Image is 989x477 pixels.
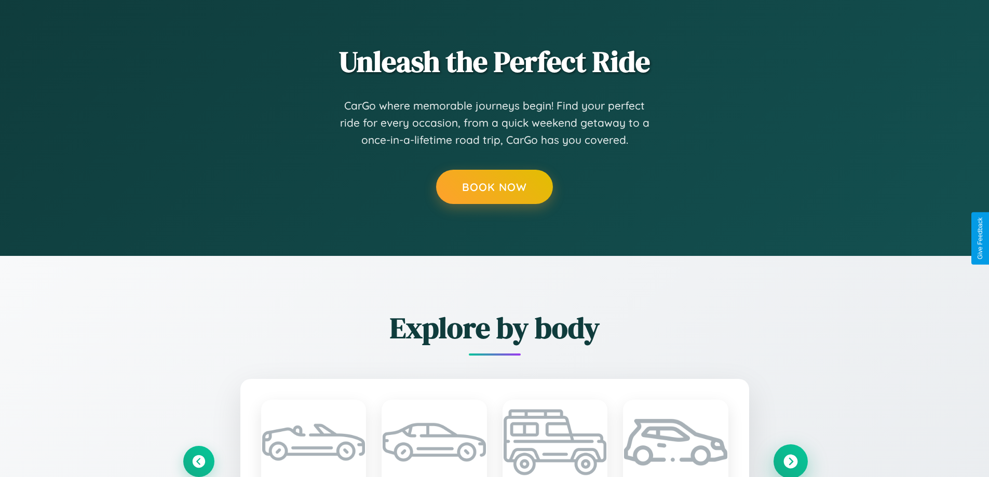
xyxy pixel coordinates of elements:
[183,42,806,81] h2: Unleash the Perfect Ride
[977,217,984,260] div: Give Feedback
[436,170,553,204] button: Book Now
[183,308,806,348] h2: Explore by body
[339,97,651,149] p: CarGo where memorable journeys begin! Find your perfect ride for every occasion, from a quick wee...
